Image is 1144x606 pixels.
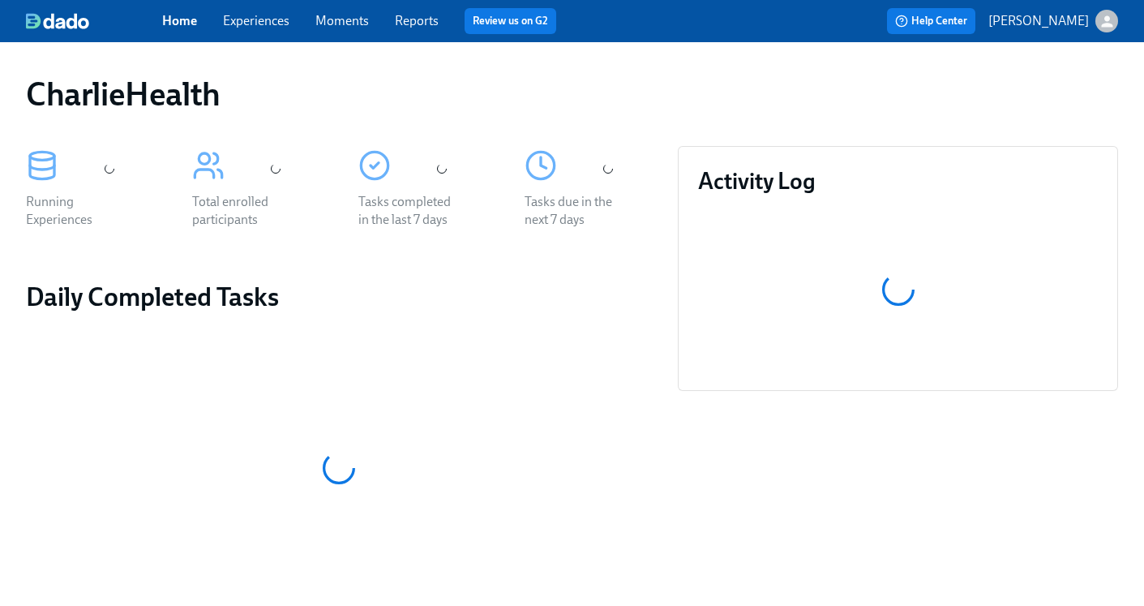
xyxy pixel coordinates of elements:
a: Home [162,13,197,28]
button: Help Center [887,8,975,34]
h1: CharlieHealth [26,75,221,114]
div: Tasks completed in the last 7 days [358,193,462,229]
p: [PERSON_NAME] [988,12,1089,30]
h2: Daily Completed Tasks [26,281,652,313]
div: Running Experiences [26,193,130,229]
a: Reports [395,13,439,28]
a: Moments [315,13,369,28]
img: dado [26,13,89,29]
div: Tasks due in the next 7 days [525,193,628,229]
h3: Activity Log [698,166,1098,196]
button: [PERSON_NAME] [988,10,1118,32]
a: dado [26,13,162,29]
a: Review us on G2 [473,13,548,29]
a: Experiences [223,13,289,28]
span: Help Center [895,13,967,29]
div: Total enrolled participants [192,193,296,229]
button: Review us on G2 [465,8,556,34]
